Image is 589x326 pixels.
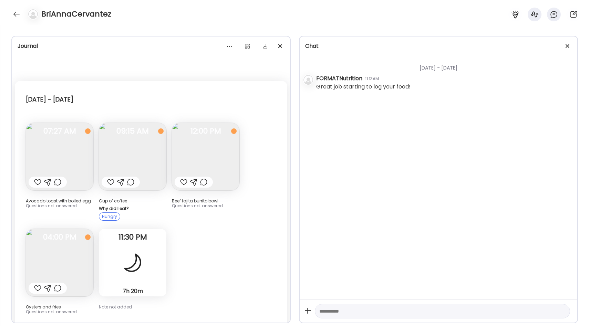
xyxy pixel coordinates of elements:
div: Beef fajita burrito bowl [172,199,239,203]
div: Hungry [99,212,120,221]
div: Great job starting to log your food! [316,83,411,91]
span: 04:00 PM [26,234,93,240]
span: 11:30 PM [99,234,166,240]
img: images%2Fc6aKBx7wv7PZoe9RdgTDKgmTNTp2%2FuoZxtnxGo9JYMA6eO4P0%2Fdc9l2R9TRWsUYmxFuwzC_240 [172,123,239,190]
span: Questions not answered [26,203,77,209]
span: Questions not answered [26,309,77,315]
span: 07:27 AM [26,128,93,134]
div: 7h 20m [102,287,164,295]
div: [DATE] - [DATE] [316,56,572,74]
div: Cup of coffee [99,199,166,203]
div: [DATE] - [DATE] [26,95,73,104]
span: 12:00 PM [172,128,239,134]
h4: BriAnnaCervantez [41,9,111,20]
span: 09:15 AM [99,128,166,134]
div: Journal [18,42,285,50]
div: Why did I eat? [99,206,166,211]
div: Oysters and fries [26,305,93,309]
img: bg-avatar-default.svg [303,75,313,85]
div: Chat [305,42,572,50]
img: images%2Fc6aKBx7wv7PZoe9RdgTDKgmTNTp2%2Fe3F4FZ7sE358F4NgPHFk%2FpmSbrXizw6MKsY66LiFF_240 [26,123,93,190]
img: images%2Fc6aKBx7wv7PZoe9RdgTDKgmTNTp2%2F93MsYs4lbeKaP1TH6uyx%2FrSOvLxo2l8C5XXPgCw97_240 [99,123,166,190]
div: 11:13AM [365,76,379,82]
img: images%2Fc6aKBx7wv7PZoe9RdgTDKgmTNTp2%2FULaNPI81eaxejKI2wmgd%2FlFDt8yabehQC3qSoD2WL_240 [26,229,93,296]
span: Questions not answered [172,203,223,209]
span: Note not added [99,304,132,310]
img: bg-avatar-default.svg [28,9,38,19]
div: FORMATNutrition [316,74,362,83]
div: Avocado toast with boiled egg [26,199,93,203]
